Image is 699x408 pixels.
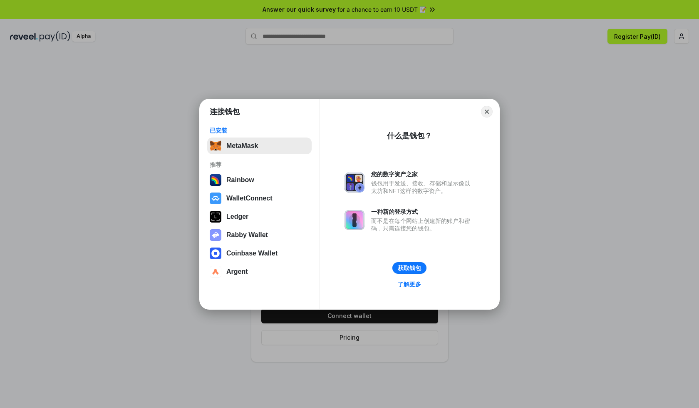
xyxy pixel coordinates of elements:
[226,231,268,239] div: Rabby Wallet
[207,190,312,207] button: WalletConnect
[226,195,273,202] div: WalletConnect
[210,161,309,168] div: 推荐
[345,210,364,230] img: svg+xml,%3Csvg%20xmlns%3D%22http%3A%2F%2Fwww.w3.org%2F2000%2Fsvg%22%20fill%3D%22none%22%20viewBox...
[226,250,278,257] div: Coinbase Wallet
[371,180,474,195] div: 钱包用于发送、接收、存储和显示像以太坊和NFT这样的数字资产。
[210,229,221,241] img: svg+xml,%3Csvg%20xmlns%3D%22http%3A%2F%2Fwww.w3.org%2F2000%2Fsvg%22%20fill%3D%22none%22%20viewBox...
[226,142,258,150] div: MetaMask
[481,106,493,118] button: Close
[210,140,221,152] img: svg+xml,%3Csvg%20fill%3D%22none%22%20height%3D%2233%22%20viewBox%3D%220%200%2035%2033%22%20width%...
[207,227,312,243] button: Rabby Wallet
[207,245,312,262] button: Coinbase Wallet
[226,213,248,220] div: Ledger
[387,131,432,141] div: 什么是钱包？
[210,127,309,134] div: 已安装
[210,266,221,278] img: svg+xml,%3Csvg%20width%3D%2228%22%20height%3D%2228%22%20viewBox%3D%220%200%2028%2028%22%20fill%3D...
[392,262,426,274] button: 获取钱包
[371,217,474,232] div: 而不是在每个网站上创建新的账户和密码，只需连接您的钱包。
[226,268,248,275] div: Argent
[210,193,221,204] img: svg+xml,%3Csvg%20width%3D%2228%22%20height%3D%2228%22%20viewBox%3D%220%200%2028%2028%22%20fill%3D...
[398,264,421,272] div: 获取钱包
[210,211,221,223] img: svg+xml,%3Csvg%20xmlns%3D%22http%3A%2F%2Fwww.w3.org%2F2000%2Fsvg%22%20width%3D%2228%22%20height%3...
[207,138,312,154] button: MetaMask
[393,279,426,290] a: 了解更多
[371,208,474,215] div: 一种新的登录方式
[226,176,254,184] div: Rainbow
[210,248,221,259] img: svg+xml,%3Csvg%20width%3D%2228%22%20height%3D%2228%22%20viewBox%3D%220%200%2028%2028%22%20fill%3D...
[207,208,312,225] button: Ledger
[207,172,312,188] button: Rainbow
[210,174,221,186] img: svg+xml,%3Csvg%20width%3D%22120%22%20height%3D%22120%22%20viewBox%3D%220%200%20120%20120%22%20fil...
[345,173,364,193] img: svg+xml,%3Csvg%20xmlns%3D%22http%3A%2F%2Fwww.w3.org%2F2000%2Fsvg%22%20fill%3D%22none%22%20viewBox...
[371,170,474,178] div: 您的数字资产之家
[210,107,240,117] h1: 连接钱包
[398,280,421,288] div: 了解更多
[207,263,312,280] button: Argent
